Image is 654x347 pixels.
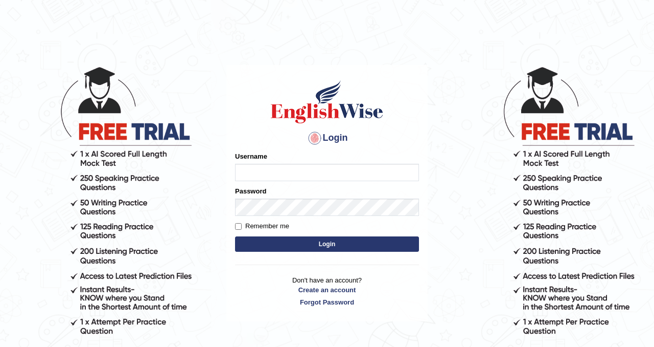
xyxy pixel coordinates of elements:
[235,186,266,196] label: Password
[235,297,419,307] a: Forgot Password
[269,79,385,125] img: Logo of English Wise sign in for intelligent practice with AI
[235,236,419,252] button: Login
[235,221,289,231] label: Remember me
[235,285,419,295] a: Create an account
[235,130,419,146] h4: Login
[235,151,267,161] label: Username
[235,223,242,230] input: Remember me
[235,275,419,307] p: Don't have an account?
